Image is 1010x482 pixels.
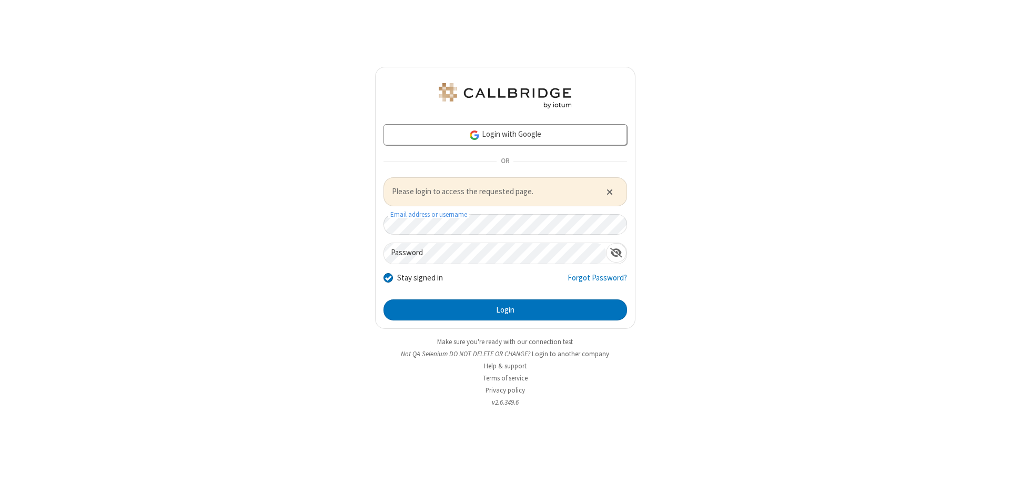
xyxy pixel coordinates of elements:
[437,83,573,108] img: QA Selenium DO NOT DELETE OR CHANGE
[375,349,635,359] li: Not QA Selenium DO NOT DELETE OR CHANGE?
[383,214,627,235] input: Email address or username
[383,124,627,145] a: Login with Google
[606,243,627,263] div: Show password
[601,184,618,199] button: Close alert
[384,243,606,264] input: Password
[568,272,627,292] a: Forgot Password?
[392,186,593,198] span: Please login to access the requested page.
[486,386,525,395] a: Privacy policy
[484,361,527,370] a: Help & support
[383,299,627,320] button: Login
[532,349,609,359] button: Login to another company
[397,272,443,284] label: Stay signed in
[497,154,513,169] span: OR
[437,337,573,346] a: Make sure you're ready with our connection test
[483,374,528,383] a: Terms of service
[469,129,480,141] img: google-icon.png
[375,397,635,407] li: v2.6.349.6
